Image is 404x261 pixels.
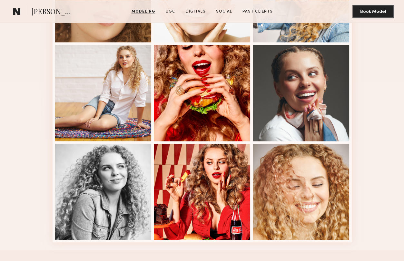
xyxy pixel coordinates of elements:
[183,9,208,15] a: Digitals
[163,9,178,15] a: UGC
[213,9,235,15] a: Social
[352,8,394,14] a: Book Model
[129,9,158,15] a: Modeling
[352,5,394,18] button: Book Model
[31,6,76,18] span: [PERSON_NAME]
[240,9,275,15] a: Past Clients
